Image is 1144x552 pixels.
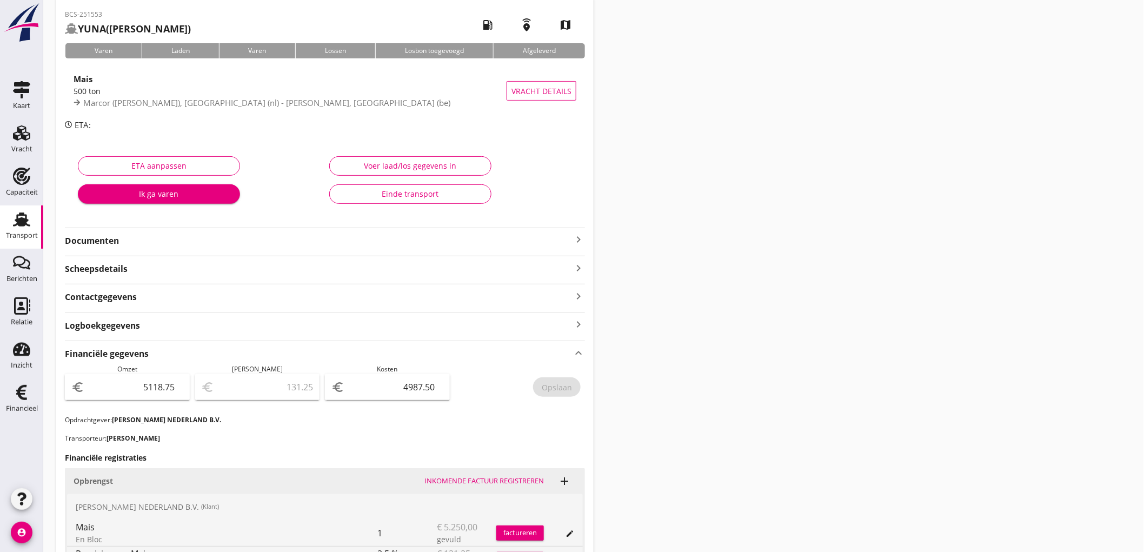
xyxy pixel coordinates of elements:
i: local_gas_station [473,10,503,40]
strong: Mais [74,74,92,84]
div: Transport [6,232,38,239]
div: Relatie [11,318,32,325]
i: keyboard_arrow_right [572,289,585,303]
i: euro [331,381,344,394]
h3: Financiële registraties [65,452,585,463]
div: Losbon toegevoegd [375,43,493,58]
div: factureren [496,528,544,538]
img: logo-small.a267ee39.svg [2,3,41,43]
div: Ik ga varen [87,188,231,199]
i: edit [566,529,574,538]
span: Vracht details [511,85,571,97]
i: account_circle [11,522,32,543]
div: Mais [76,521,377,534]
i: map [550,10,581,40]
div: Einde transport [338,188,482,199]
strong: YUNA [78,22,106,35]
p: BCS-251553 [65,10,191,19]
input: 0,00 [347,378,443,396]
span: € 5.250,00 [437,521,477,534]
div: Afgeleverd [493,43,585,58]
strong: Logboekgegevens [65,320,140,332]
button: Einde transport [329,184,491,204]
div: [PERSON_NAME] NEDERLAND B.V. [67,494,583,520]
div: 1 [377,520,437,546]
button: Ik ga varen [78,184,240,204]
a: Mais500 tonMarcor ([PERSON_NAME]), [GEOGRAPHIC_DATA] (nl) - [PERSON_NAME], [GEOGRAPHIC_DATA] (be)... [65,67,585,115]
div: Inkomende factuur registreren [424,476,544,487]
span: Kosten [377,364,397,374]
i: emergency_share [511,10,542,40]
strong: [PERSON_NAME] [107,434,160,443]
input: 0,00 [87,378,183,396]
span: [PERSON_NAME] [232,364,283,374]
i: add [558,475,571,488]
button: Vracht details [507,81,576,101]
button: Voer laad/los gegevens in [329,156,491,176]
div: Inzicht [11,362,32,369]
span: ETA: [75,119,91,130]
span: Marcor ([PERSON_NAME]), [GEOGRAPHIC_DATA] (nl) - [PERSON_NAME], [GEOGRAPHIC_DATA] (be) [83,97,450,108]
i: keyboard_arrow_right [572,317,585,332]
button: Inkomende factuur registreren [420,474,548,489]
div: Varen [65,43,142,58]
p: Transporteur: [65,434,585,443]
i: keyboard_arrow_right [572,233,585,246]
i: euro [71,381,84,394]
button: factureren [496,526,544,541]
div: Capaciteit [6,189,38,196]
div: gevuld [437,534,496,545]
strong: Financiële gegevens [65,348,149,360]
strong: Contactgegevens [65,291,137,303]
strong: Opbrengst [74,476,113,486]
span: Omzet [117,364,137,374]
div: ETA aanpassen [87,160,231,171]
p: Opdrachtgever: [65,415,585,425]
div: Financieel [6,405,38,412]
div: Kaart [13,102,30,109]
div: 500 ton [74,85,507,97]
i: keyboard_arrow_up [572,345,585,360]
div: Varen [219,43,296,58]
strong: [PERSON_NAME] NEDERLAND B.V. [112,415,221,424]
i: keyboard_arrow_right [572,261,585,275]
small: (Klant) [201,502,219,511]
div: En Bloc [76,534,377,545]
div: Vracht [11,145,32,152]
strong: Documenten [65,235,572,247]
button: ETA aanpassen [78,156,240,176]
h2: ([PERSON_NAME]) [65,22,191,36]
div: Voer laad/los gegevens in [338,160,482,171]
div: Laden [142,43,219,58]
div: Lossen [295,43,375,58]
strong: Scheepsdetails [65,263,128,275]
div: Berichten [6,275,37,282]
